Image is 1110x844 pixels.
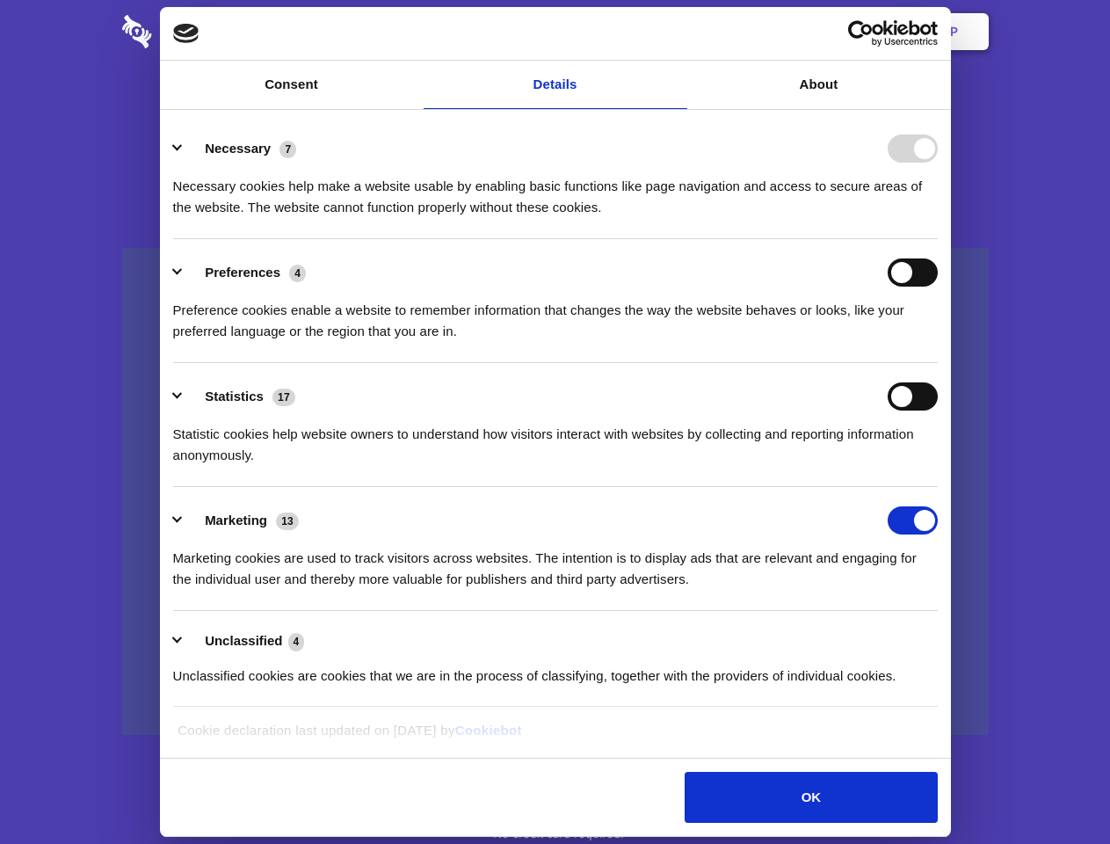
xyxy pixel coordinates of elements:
a: About [687,61,951,109]
span: 4 [289,265,306,282]
button: Statistics (17) [173,382,307,411]
div: Preference cookies enable a website to remember information that changes the way the website beha... [173,287,938,342]
a: Contact [713,4,794,59]
button: Marketing (13) [173,506,310,535]
img: logo [173,24,200,43]
span: 13 [276,513,299,530]
div: Marketing cookies are used to track visitors across websites. The intention is to display ads tha... [173,535,938,590]
a: Pricing [516,4,592,59]
iframe: Drift Widget Chat Controller [1022,756,1089,823]
h1: Eliminate Slack Data Loss. [122,79,989,142]
span: 7 [279,141,296,158]
a: Cookiebot [455,723,522,738]
div: Statistic cookies help website owners to understand how visitors interact with websites by collec... [173,411,938,466]
label: Preferences [205,265,280,280]
a: Details [424,61,687,109]
div: Necessary cookies help make a website usable by enabling basic functions like page navigation and... [173,163,938,218]
div: Unclassified cookies are cookies that we are in the process of classifying, together with the pro... [173,652,938,687]
a: Wistia video thumbnail [122,248,989,736]
label: Marketing [205,513,267,527]
button: Unclassified (4) [173,630,316,652]
label: Statistics [205,389,264,404]
a: Consent [160,61,424,109]
a: Usercentrics Cookiebot - opens in a new window [784,20,938,47]
a: Login [797,4,874,59]
span: 17 [272,389,295,406]
h4: Auto-redaction of sensitive data, encrypted data sharing and self-destructing private chats. Shar... [122,160,989,218]
label: Necessary [205,141,271,156]
button: Necessary (7) [173,135,308,163]
span: 4 [288,633,305,651]
button: Preferences (4) [173,258,317,287]
img: logo-wordmark-white-trans-d4663122ce5f474addd5e946df7df03e33cb6a1c49d2221995e7729f52c070b2.svg [122,15,272,48]
div: Cookie declaration last updated on [DATE] by [164,720,946,754]
button: OK [685,772,937,823]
